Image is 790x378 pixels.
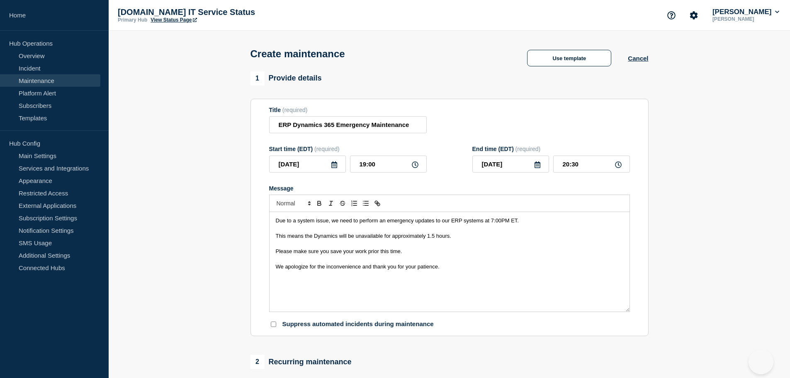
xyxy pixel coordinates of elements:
[269,185,630,192] div: Message
[350,156,427,173] input: HH:MM
[276,233,451,239] span: This means the Dynamics will be unavailable for approximately 1.5 hours.
[269,116,427,133] input: Title
[271,322,276,327] input: Suppress automated incidents during maintenance
[118,7,284,17] p: [DOMAIN_NAME] IT Service Status
[628,55,648,62] button: Cancel
[314,198,325,208] button: Toggle bold text
[527,50,611,66] button: Use template
[372,198,383,208] button: Toggle link
[270,212,630,312] div: Message
[348,198,360,208] button: Toggle ordered list
[276,217,519,224] span: Due to a system issue, we need to perform an emergency updates to our ERP systems at 7:00PM ET.
[276,263,440,270] span: We apologize for the inconvenience and thank you for your patience.
[151,17,197,23] a: View Status Page
[749,349,773,374] iframe: Help Scout Beacon - Open
[250,355,352,369] div: Recurring maintenance
[711,8,781,16] button: [PERSON_NAME]
[269,146,427,152] div: Start time (EDT)
[515,146,541,152] span: (required)
[273,198,314,208] span: Font size
[314,146,340,152] span: (required)
[250,71,265,85] span: 1
[472,146,630,152] div: End time (EDT)
[711,16,781,22] p: [PERSON_NAME]
[553,156,630,173] input: HH:MM
[360,198,372,208] button: Toggle bulleted list
[250,71,322,85] div: Provide details
[663,7,680,24] button: Support
[250,355,265,369] span: 2
[118,17,147,23] p: Primary Hub
[685,7,702,24] button: Account settings
[276,248,402,254] span: Please make sure you save your work prior this time.
[282,320,434,328] p: Suppress automated incidents during maintenance
[282,107,308,113] span: (required)
[325,198,337,208] button: Toggle italic text
[269,107,427,113] div: Title
[472,156,549,173] input: YYYY-MM-DD
[250,48,345,60] h1: Create maintenance
[337,198,348,208] button: Toggle strikethrough text
[269,156,346,173] input: YYYY-MM-DD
